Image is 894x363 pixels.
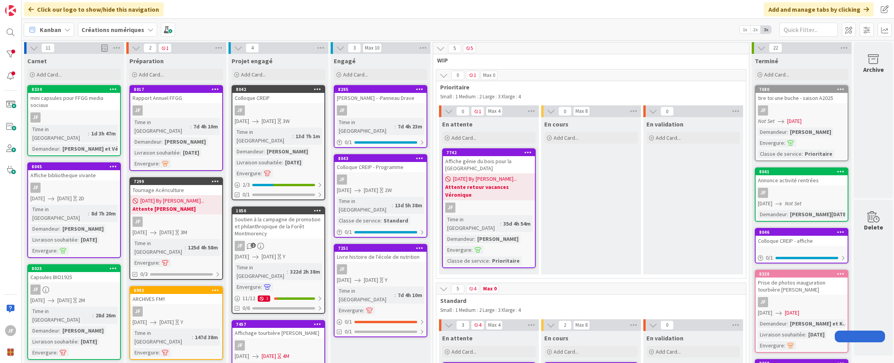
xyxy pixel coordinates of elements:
div: 2D [78,194,84,203]
span: : [59,224,60,233]
div: JF [232,105,324,116]
div: 7680 [756,86,848,93]
div: Standard [382,216,410,225]
span: [DATE] [30,194,45,203]
div: Prise de photos inauguration tourbière [PERSON_NAME] [756,278,848,295]
span: : [159,159,160,168]
span: [DATE] [787,117,802,125]
div: 8d 7h 20m [89,209,118,218]
div: 7742 [446,150,535,155]
div: Click our logo to show/hide this navigation [24,2,164,16]
span: Add Card... [764,71,789,78]
div: JF [133,217,143,227]
div: 7251Livre histoire de l'école de nutrition [335,245,427,262]
img: Visit kanbanzone.com [5,5,16,16]
div: [PERSON_NAME] et Vé... [60,144,125,153]
span: : [381,216,382,225]
div: tire toi une buche - saison A2025 [756,93,848,103]
div: 6992ARCHIVES FM!! [130,287,222,304]
div: Affichage tourbière [PERSON_NAME] [232,328,324,338]
span: : [805,330,806,339]
div: Envergure [133,258,159,267]
div: Y [283,253,285,261]
div: 6992 [134,288,222,293]
div: JF [130,105,222,116]
div: Prioritaire [803,149,834,158]
div: Colloque CREIP - affiche [756,236,848,246]
div: Time in [GEOGRAPHIC_DATA] [235,263,287,280]
div: Livraison souhaitée [133,148,180,157]
span: Add Card... [343,71,368,78]
div: 1050 [236,208,324,214]
span: : [78,337,79,346]
span: Add Card... [241,71,266,78]
div: JF [337,105,347,116]
div: 6992 [130,287,222,294]
div: Time in [GEOGRAPHIC_DATA] [337,286,395,304]
span: 0/1 [243,190,250,199]
div: Envergure [133,348,159,357]
div: 28d 26m [94,311,118,320]
span: : [292,132,294,141]
div: 8041 [756,168,848,175]
div: 147d 38m [193,333,220,342]
span: 0/1 [345,327,352,336]
div: JF [133,105,143,116]
div: 8043 [338,156,427,161]
div: 7457 [236,322,324,327]
div: JF [30,112,41,123]
div: JF [28,112,120,123]
a: 8025Capsules BIO1925JF[DATE][DATE]2MTime in [GEOGRAPHIC_DATA]:28d 26mDemandeur:[PERSON_NAME]Livra... [27,264,121,360]
div: Envergure [445,246,471,254]
span: 0/6 [243,304,250,312]
div: [DATE] [79,235,99,244]
div: 8295[PERSON_NAME] - -Panneau Drave [335,86,427,103]
span: : [59,144,60,153]
a: 7299Tournage Acériculture[DATE] By [PERSON_NAME]...Attente [PERSON_NAME]JF[DATE][DATE]3MTime in [... [129,177,223,280]
div: 0/1 [335,137,427,147]
span: [DATE] [235,253,249,261]
span: : [92,311,94,320]
div: 11/121 [232,294,324,303]
div: [DATE] [79,337,99,346]
div: JF [130,217,222,227]
a: 7251Livre histoire de l'école de nutritionJF[DATE][DATE]YTime in [GEOGRAPHIC_DATA]:7d 4h 10mEnver... [334,244,427,337]
span: : [57,246,58,255]
div: JF [235,105,245,116]
a: 8334mini capsules pour FFGG media sociauxJFTime in [GEOGRAPHIC_DATA]:1d 3h 47mDemandeur:[PERSON_N... [27,85,121,156]
a: 8042Colloque CREIPJF[DATE][DATE]3WTime in [GEOGRAPHIC_DATA]:13d 7h 1mDemandeur:[PERSON_NAME]Livra... [232,85,325,200]
div: 2/3 [232,180,324,190]
div: [PERSON_NAME] [265,147,310,156]
div: Livraison souhaitée [758,330,805,339]
span: [DATE] [133,228,147,237]
div: JF [445,203,455,213]
span: : [161,137,163,146]
div: Envergure [758,139,784,147]
div: 7742Affiche génie du bois pour la [GEOGRAPHIC_DATA] [443,149,535,173]
div: 8043 [335,155,427,162]
div: 8295 [335,86,427,93]
div: Classe de service [445,256,489,265]
span: Add Card... [554,134,579,141]
div: JF [756,105,848,116]
div: Capsules BIO1925 [28,272,120,282]
div: 7742 [443,149,535,156]
div: 8017Rapport Annuel FFGG [130,86,222,103]
span: 0 / 1 [345,138,352,146]
span: [DATE] [758,309,772,317]
span: : [474,235,475,243]
div: 7680 [759,87,848,92]
a: 8041Annonce activité rentréesJF[DATE]Not SetDemandeur:[PERSON_NAME][DATE] [755,167,848,222]
div: Livraison souhaitée [30,235,78,244]
div: Demandeur [30,326,59,335]
b: Attente retour vacances Véronique [445,183,533,199]
span: 0/3 [140,270,148,278]
div: Time in [GEOGRAPHIC_DATA] [133,329,192,346]
span: : [185,243,186,252]
div: 3M [181,228,187,237]
div: [PERSON_NAME] [163,137,208,146]
span: : [287,267,288,276]
input: Quick Filter... [779,23,838,37]
span: : [787,210,788,219]
div: 7299 [134,179,222,184]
